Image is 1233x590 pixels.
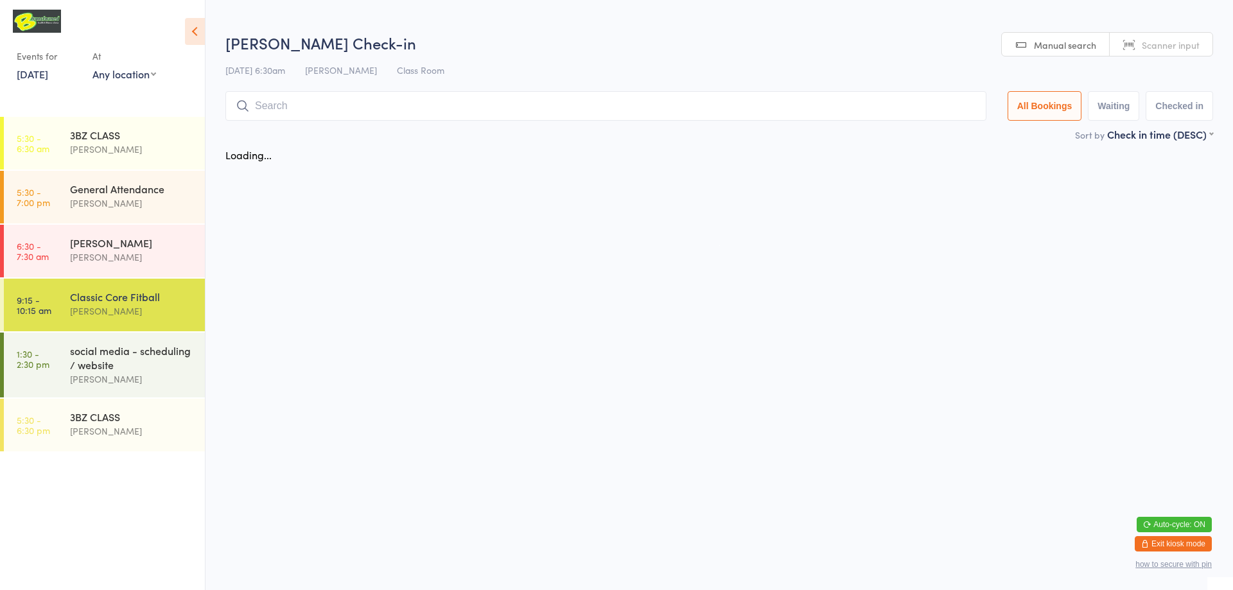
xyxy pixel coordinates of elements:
a: 1:30 -2:30 pmsocial media - scheduling / website[PERSON_NAME] [4,333,205,397]
div: [PERSON_NAME] [70,304,194,318]
div: Check in time (DESC) [1107,127,1213,141]
div: Events for [17,46,80,67]
time: 5:30 - 6:30 am [17,133,49,153]
span: [PERSON_NAME] [305,64,377,76]
div: [PERSON_NAME] [70,372,194,386]
time: 9:15 - 10:15 am [17,295,51,315]
button: how to secure with pin [1135,560,1212,569]
time: 5:30 - 6:30 pm [17,415,50,435]
time: 5:30 - 7:00 pm [17,187,50,207]
h2: [PERSON_NAME] Check-in [225,32,1213,53]
button: Checked in [1146,91,1213,121]
div: [PERSON_NAME] [70,250,194,265]
span: [DATE] 6:30am [225,64,285,76]
a: 5:30 -7:00 pmGeneral Attendance[PERSON_NAME] [4,171,205,223]
div: [PERSON_NAME] [70,196,194,211]
a: 6:30 -7:30 am[PERSON_NAME][PERSON_NAME] [4,225,205,277]
div: Any location [92,67,156,81]
label: Sort by [1075,128,1105,141]
button: All Bookings [1008,91,1082,121]
div: At [92,46,156,67]
div: [PERSON_NAME] [70,424,194,438]
time: 6:30 - 7:30 am [17,241,49,261]
div: social media - scheduling / website [70,343,194,372]
a: [DATE] [17,67,48,81]
button: Waiting [1088,91,1139,121]
span: Class Room [397,64,444,76]
div: General Attendance [70,182,194,196]
div: 3BZ CLASS [70,410,194,424]
img: B Transformed Gym [13,10,61,33]
input: Search [225,91,986,121]
a: 9:15 -10:15 amClassic Core Fitball[PERSON_NAME] [4,279,205,331]
button: Auto-cycle: ON [1137,517,1212,532]
div: [PERSON_NAME] [70,236,194,250]
div: Loading... [225,148,272,162]
div: [PERSON_NAME] [70,142,194,157]
span: Manual search [1034,39,1096,51]
time: 1:30 - 2:30 pm [17,349,49,369]
div: 3BZ CLASS [70,128,194,142]
span: Scanner input [1142,39,1200,51]
button: Exit kiosk mode [1135,536,1212,551]
a: 5:30 -6:30 am3BZ CLASS[PERSON_NAME] [4,117,205,169]
div: Classic Core Fitball [70,290,194,304]
a: 5:30 -6:30 pm3BZ CLASS[PERSON_NAME] [4,399,205,451]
